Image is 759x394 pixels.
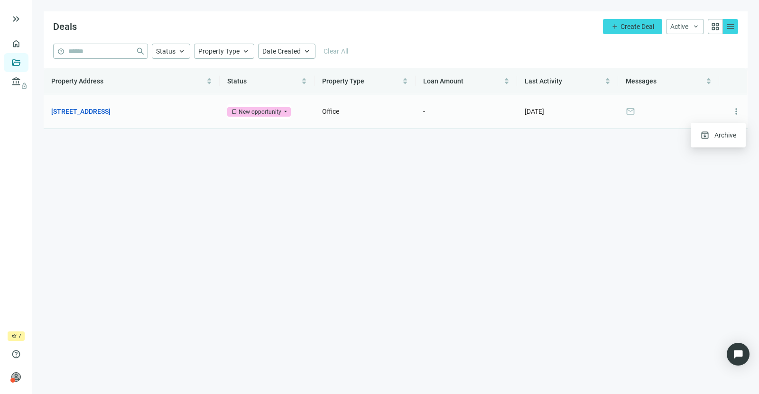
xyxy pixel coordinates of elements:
span: Date Created [262,47,301,55]
span: help [57,48,65,55]
span: Property Type [198,47,240,55]
div: Open Intercom Messenger [727,343,750,366]
span: mail [626,107,635,116]
span: keyboard_arrow_up [303,47,311,55]
span: more_vert [731,107,741,116]
span: help [11,349,21,359]
span: keyboard_arrow_up [241,47,250,55]
span: Messages [626,77,657,85]
span: person [11,372,21,382]
span: archive [700,130,710,140]
span: [DATE] [525,108,544,115]
button: Clear All [319,44,353,59]
span: add [611,23,619,30]
span: Create Deal [620,23,654,30]
span: 7 [18,331,21,341]
span: Status [227,77,247,85]
span: bookmark [231,109,238,115]
a: [STREET_ADDRESS] [51,106,111,117]
span: Property Type [322,77,364,85]
span: Archive [714,131,736,139]
span: Last Activity [525,77,562,85]
span: Status [156,47,176,55]
span: keyboard_arrow_down [692,23,700,30]
span: keyboard_arrow_up [177,47,186,55]
span: grid_view [711,22,720,31]
span: - [423,108,425,115]
span: menu [726,22,735,31]
span: Property Address [51,77,103,85]
span: Active [670,23,688,30]
span: crown [11,333,17,339]
span: Loan Amount [423,77,463,85]
button: addCreate Deal [603,19,662,34]
button: Activekeyboard_arrow_down [666,19,704,34]
button: more_vert [727,102,746,121]
div: New opportunity [239,107,281,117]
button: keyboard_double_arrow_right [10,13,22,25]
span: Office [322,108,339,115]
